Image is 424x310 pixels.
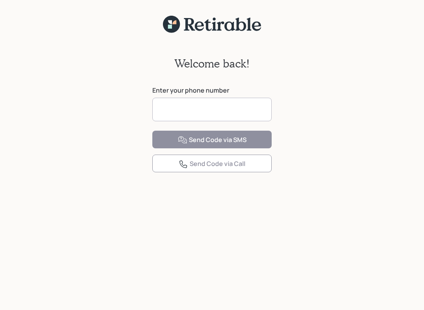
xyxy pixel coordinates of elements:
div: Send Code via Call [179,159,245,169]
button: Send Code via SMS [152,131,272,148]
button: Send Code via Call [152,155,272,172]
div: Send Code via SMS [178,135,247,145]
label: Enter your phone number [152,86,272,95]
h2: Welcome back! [174,57,250,70]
